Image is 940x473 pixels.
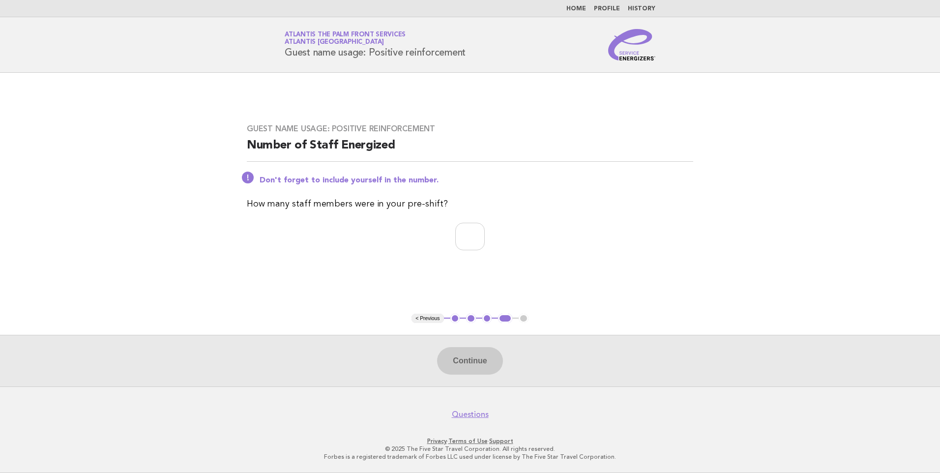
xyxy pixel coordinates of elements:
button: 3 [482,314,492,324]
p: © 2025 The Five Star Travel Corporation. All rights reserved. [169,445,771,453]
a: Questions [452,410,489,419]
p: · · [169,437,771,445]
img: Service Energizers [608,29,655,60]
p: Forbes is a registered trademark of Forbes LLC used under license by The Five Star Travel Corpora... [169,453,771,461]
a: Terms of Use [448,438,488,444]
span: Atlantis [GEOGRAPHIC_DATA] [285,39,384,46]
button: < Previous [411,314,443,324]
a: Support [489,438,513,444]
button: 4 [498,314,512,324]
a: Home [566,6,586,12]
a: Atlantis The Palm Front ServicesAtlantis [GEOGRAPHIC_DATA] [285,31,406,45]
p: Don't forget to include yourself in the number. [260,176,693,185]
p: How many staff members were in your pre-shift? [247,197,693,211]
a: History [628,6,655,12]
h2: Number of Staff Energized [247,138,693,162]
a: Profile [594,6,620,12]
a: Privacy [427,438,447,444]
button: 1 [450,314,460,324]
h3: Guest name usage: Positive reinforcement [247,124,693,134]
h1: Guest name usage: Positive reinforcement [285,32,466,58]
button: 2 [466,314,476,324]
